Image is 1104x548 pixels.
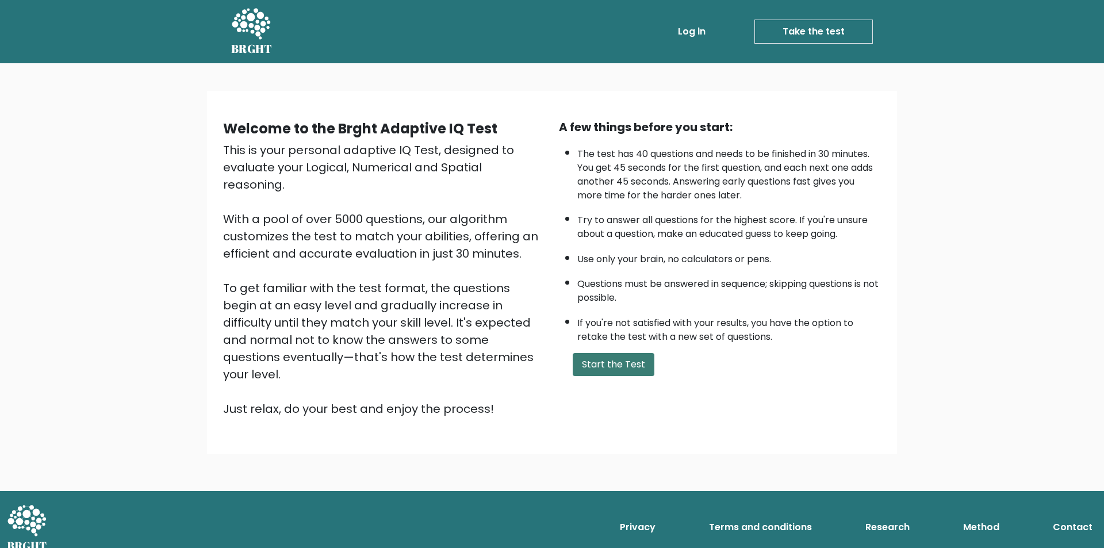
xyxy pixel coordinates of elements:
[577,141,881,202] li: The test has 40 questions and needs to be finished in 30 minutes. You get 45 seconds for the firs...
[573,353,654,376] button: Start the Test
[231,5,273,59] a: BRGHT
[577,208,881,241] li: Try to answer all questions for the highest score. If you're unsure about a question, make an edu...
[861,516,914,539] a: Research
[754,20,873,44] a: Take the test
[577,271,881,305] li: Questions must be answered in sequence; skipping questions is not possible.
[615,516,660,539] a: Privacy
[223,141,545,417] div: This is your personal adaptive IQ Test, designed to evaluate your Logical, Numerical and Spatial ...
[673,20,710,43] a: Log in
[959,516,1004,539] a: Method
[559,118,881,136] div: A few things before you start:
[577,311,881,344] li: If you're not satisfied with your results, you have the option to retake the test with a new set ...
[704,516,816,539] a: Terms and conditions
[577,247,881,266] li: Use only your brain, no calculators or pens.
[1048,516,1097,539] a: Contact
[223,119,497,138] b: Welcome to the Brght Adaptive IQ Test
[231,42,273,56] h5: BRGHT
